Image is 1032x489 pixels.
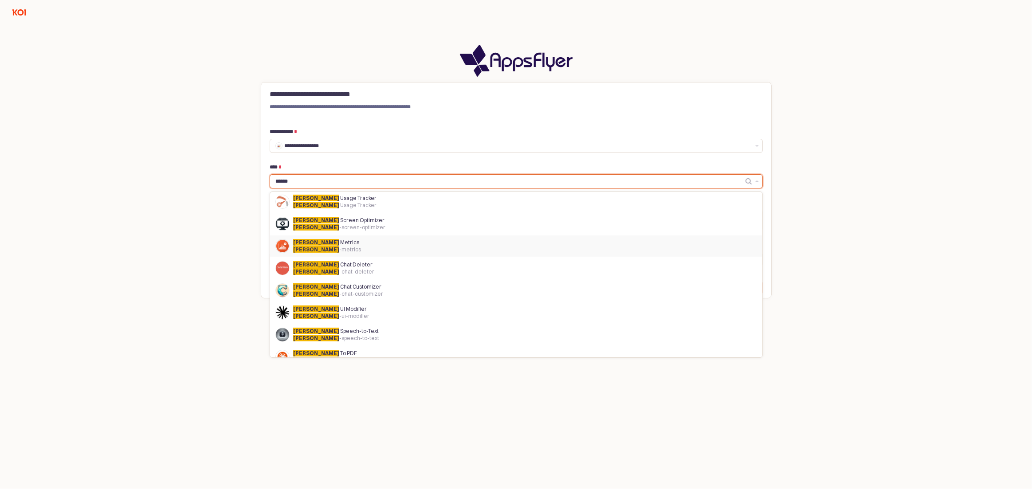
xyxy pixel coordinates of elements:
span: Usage Tracker [339,195,377,201]
span: [PERSON_NAME] [293,290,339,297]
span: [PERSON_NAME] [293,261,339,268]
span: [PERSON_NAME] [293,224,339,231]
span: -metrics [339,246,361,253]
span: Chat Deleter [339,261,373,268]
span: -speech-to-text [339,335,379,341]
span: [PERSON_NAME] [293,357,339,364]
span: -chat-deleter [339,268,374,275]
button: Show suggestions [752,139,762,153]
span: Speech-to-Text [339,328,379,334]
span: [PERSON_NAME] [293,283,339,290]
span: Screen Optimizer [339,217,385,223]
span: To PDF [339,357,357,364]
span: -chat-customizer [339,290,383,297]
span: [PERSON_NAME] [293,246,339,253]
span: [PERSON_NAME] [293,328,339,334]
span: -ui-modifier [339,313,369,319]
span: To PDF [339,350,357,356]
span: [PERSON_NAME] [293,195,339,201]
span: [PERSON_NAME] [293,313,339,319]
span: [PERSON_NAME] [293,268,339,275]
span: Metrics [339,239,359,246]
span: [PERSON_NAME] [293,350,339,356]
span: [PERSON_NAME] [293,239,339,246]
span: Chat Customizer [339,283,381,290]
span: [PERSON_NAME] [293,305,339,312]
span: UI Modifier [339,305,367,312]
span: [PERSON_NAME] [293,335,339,341]
span: Usage Tracker [339,202,377,208]
span: -screen-optimizer [339,224,385,231]
button: Show suggestions [752,175,762,188]
span: [PERSON_NAME] [293,217,339,223]
span: [PERSON_NAME] [293,202,339,208]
